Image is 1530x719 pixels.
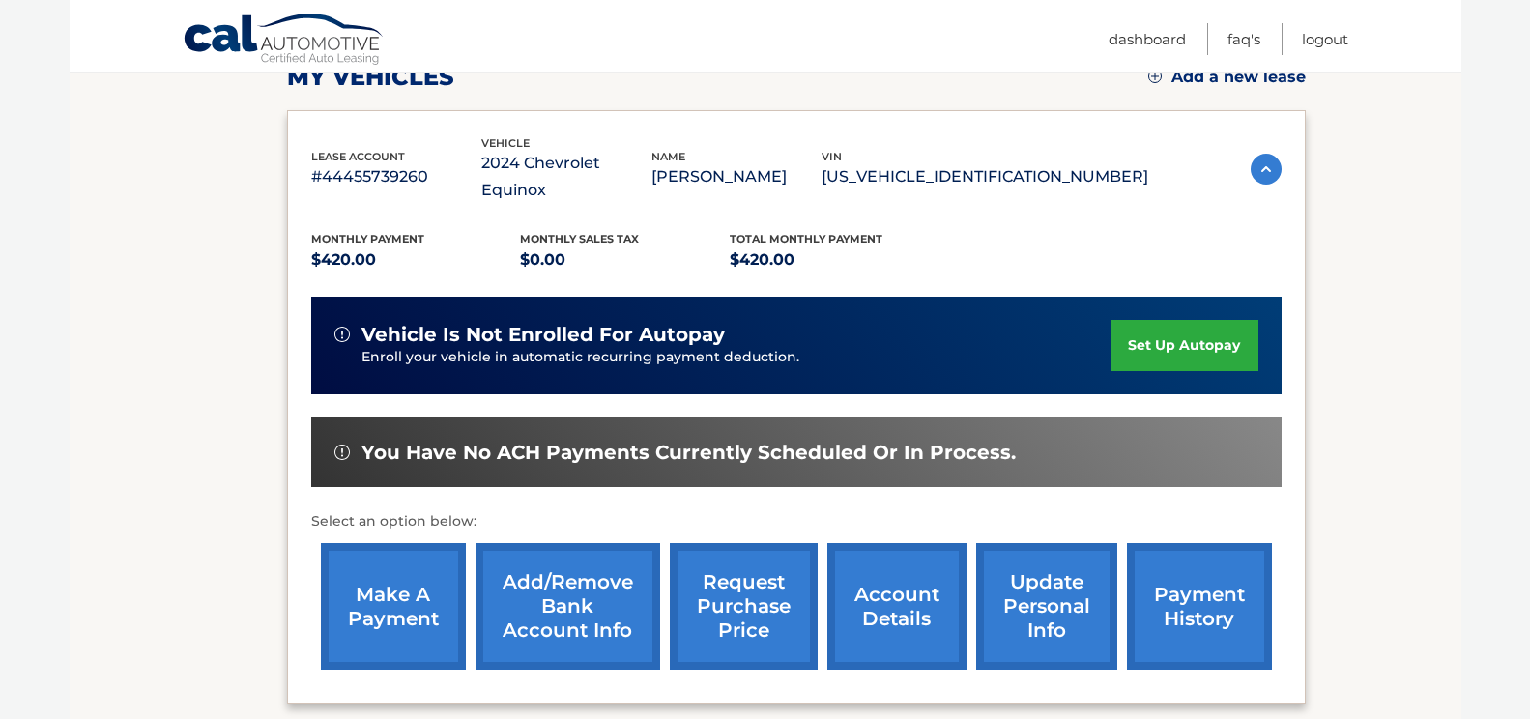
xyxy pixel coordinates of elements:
[361,441,1016,465] span: You have no ACH payments currently scheduled or in process.
[1227,23,1260,55] a: FAQ's
[822,150,842,163] span: vin
[311,163,481,190] p: #44455739260
[311,232,424,245] span: Monthly Payment
[334,445,350,460] img: alert-white.svg
[334,327,350,342] img: alert-white.svg
[730,232,882,245] span: Total Monthly Payment
[311,510,1282,533] p: Select an option below:
[321,543,466,670] a: make a payment
[1148,70,1162,83] img: add.svg
[651,163,822,190] p: [PERSON_NAME]
[1111,320,1257,371] a: set up autopay
[183,13,386,69] a: Cal Automotive
[287,63,454,92] h2: my vehicles
[822,163,1148,190] p: [US_VEHICLE_IDENTIFICATION_NUMBER]
[827,543,967,670] a: account details
[1109,23,1186,55] a: Dashboard
[1148,68,1306,87] a: Add a new lease
[1251,154,1282,185] img: accordion-active.svg
[976,543,1117,670] a: update personal info
[311,150,405,163] span: lease account
[730,246,939,273] p: $420.00
[670,543,818,670] a: request purchase price
[651,150,685,163] span: name
[311,246,521,273] p: $420.00
[1127,543,1272,670] a: payment history
[1302,23,1348,55] a: Logout
[481,150,651,204] p: 2024 Chevrolet Equinox
[481,136,530,150] span: vehicle
[520,232,639,245] span: Monthly sales Tax
[476,543,660,670] a: Add/Remove bank account info
[361,323,725,347] span: vehicle is not enrolled for autopay
[361,347,1111,368] p: Enroll your vehicle in automatic recurring payment deduction.
[520,246,730,273] p: $0.00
